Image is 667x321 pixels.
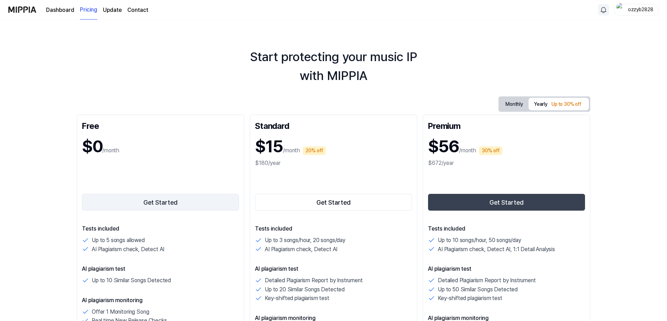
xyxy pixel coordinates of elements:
p: Key-shifted plagiarism test [438,294,502,303]
div: $180/year [255,159,412,167]
div: 30% off [479,146,502,155]
p: Tests included [255,225,412,233]
p: AI plagiarism test [82,265,239,273]
h1: $56 [428,134,459,159]
p: /month [459,146,476,155]
img: 알림 [599,6,608,14]
a: Get Started [428,192,585,212]
div: ozzyb2828 [627,6,654,13]
p: Tests included [82,225,239,233]
a: Get Started [255,192,412,212]
button: Get Started [255,194,412,211]
button: Get Started [428,194,585,211]
p: Up to 10 songs/hour, 50 songs/day [438,236,521,245]
p: Tests included [428,225,585,233]
p: /month [102,146,119,155]
a: Pricing [80,0,97,20]
div: 20% off [303,146,326,155]
p: Up to 5 songs allowed [92,236,145,245]
div: $672/year [428,159,585,167]
p: Up to 10 Similar Songs Detected [92,276,171,285]
p: Detailed Plagiarism Report by Instrument [438,276,536,285]
img: profile [616,3,625,17]
p: Detailed Plagiarism Report by Instrument [265,276,363,285]
a: Dashboard [46,6,74,14]
p: AI plagiarism test [428,265,585,273]
p: AI Plagiarism check, Detect AI, 1:1 Detail Analysis [438,245,555,254]
h1: $0 [82,134,102,159]
p: AI plagiarism monitoring [82,296,239,305]
a: Get Started [82,192,239,212]
a: Contact [127,6,148,14]
div: Up to 30% off [549,99,583,110]
h1: $15 [255,134,283,159]
p: Up to 50 Similar Songs Detected [438,285,518,294]
a: Update [103,6,122,14]
p: AI Plagiarism check, Detect AI [265,245,337,254]
p: AI Plagiarism check, Detect AI [92,245,164,254]
div: Free [82,120,239,131]
p: AI plagiarism test [255,265,412,273]
button: Get Started [82,194,239,211]
p: Up to 3 songs/hour, 20 songs/day [265,236,345,245]
p: Key-shifted plagiarism test [265,294,329,303]
p: Up to 20 Similar Songs Detected [265,285,345,294]
div: Standard [255,120,412,131]
button: Monthly [500,98,529,111]
div: Premium [428,120,585,131]
button: Yearly [529,98,589,110]
p: Offer 1 Monitoring Song [92,307,149,316]
p: /month [283,146,300,155]
button: profileozzyb2828 [614,4,659,16]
